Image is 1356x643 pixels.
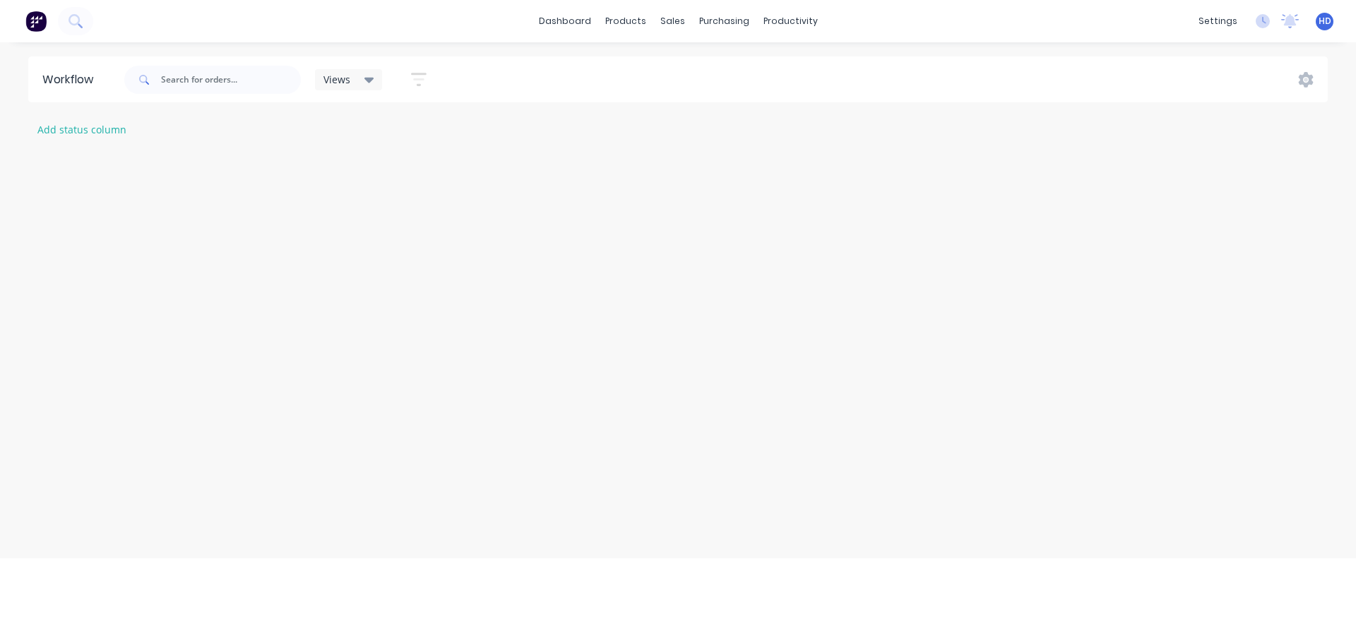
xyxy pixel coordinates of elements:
span: Views [323,72,350,87]
div: sales [653,11,692,32]
a: dashboard [532,11,598,32]
div: purchasing [692,11,756,32]
input: Search for orders... [161,66,301,94]
div: settings [1191,11,1244,32]
div: Workflow [42,71,100,88]
img: Factory [25,11,47,32]
button: Add status column [30,120,134,139]
div: productivity [756,11,825,32]
span: HD [1319,15,1331,28]
div: products [598,11,653,32]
